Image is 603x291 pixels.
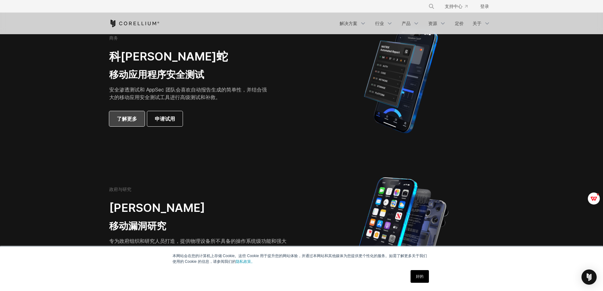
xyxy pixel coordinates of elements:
[147,111,183,126] a: 申请试用
[426,1,437,12] button: 搜索
[109,86,267,100] font: 安全渗透测试和 AppSec 团队会喜欢自动报告生成的简单性，并结合强大的移动应用安全测试工具进行高级测试和补救。
[155,116,175,122] font: 申请试用
[109,238,286,252] font: 专为政府组织和研究人员打造，提供物理设备所不具备的操作系统级功能和强大的自检工具。
[353,25,449,136] img: Corellium MATRIX 自动报告 iPhone 上跨安全类别的应用程序漏洞测试结果。
[109,69,204,80] font: 移动应用程序安全测试
[473,21,481,26] font: 关于
[236,259,255,264] a: 隐私政策。
[581,269,597,285] div: Open Intercom Messenger
[445,3,462,9] font: 支持中心
[455,21,464,26] font: 定价
[375,21,384,26] font: 行业
[480,3,489,9] font: 登录
[109,201,205,215] font: [PERSON_NAME]
[109,35,118,41] font: 商务
[109,111,145,126] a: 了解更多
[353,177,449,288] img: iPhone 模型分为用于构建物理设备的机制。
[411,270,429,283] a: 好的
[428,21,437,26] font: 资源
[109,49,228,63] font: 科[PERSON_NAME]蛇
[109,20,160,27] a: 科雷利姆之家
[340,21,357,26] font: 解决方案
[109,220,166,231] font: 移动漏洞研究
[117,116,137,122] font: 了解更多
[421,1,494,12] div: 导航菜单
[402,21,411,26] font: 产品
[109,187,131,192] font: 政府与研究
[173,254,427,264] font: 本网站会在您的计算机上存储 Cookie。这些 Cookie 用于提升您的网站体验，并通过本网站和其他媒体为您提供更个性化的服务。如需了解更多关于我们使用的 Cookie 的信息，请参阅我们的
[336,18,494,29] div: 导航菜单
[416,274,424,279] font: 好的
